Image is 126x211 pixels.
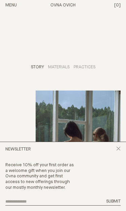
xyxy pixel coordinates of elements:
[31,65,44,69] a: Story
[106,199,121,204] span: Submit
[106,199,121,205] button: Submit
[5,163,77,191] p: Receive 10% off your first order as a welcome gift when you join our Ovna community and get first...
[114,3,121,7] span: [0]
[5,3,17,8] button: Open Menu
[116,146,121,153] button: Close popup
[74,65,95,69] a: Practices
[50,3,76,7] a: Home
[48,65,70,69] a: Materials
[5,147,31,152] h2: Newsletter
